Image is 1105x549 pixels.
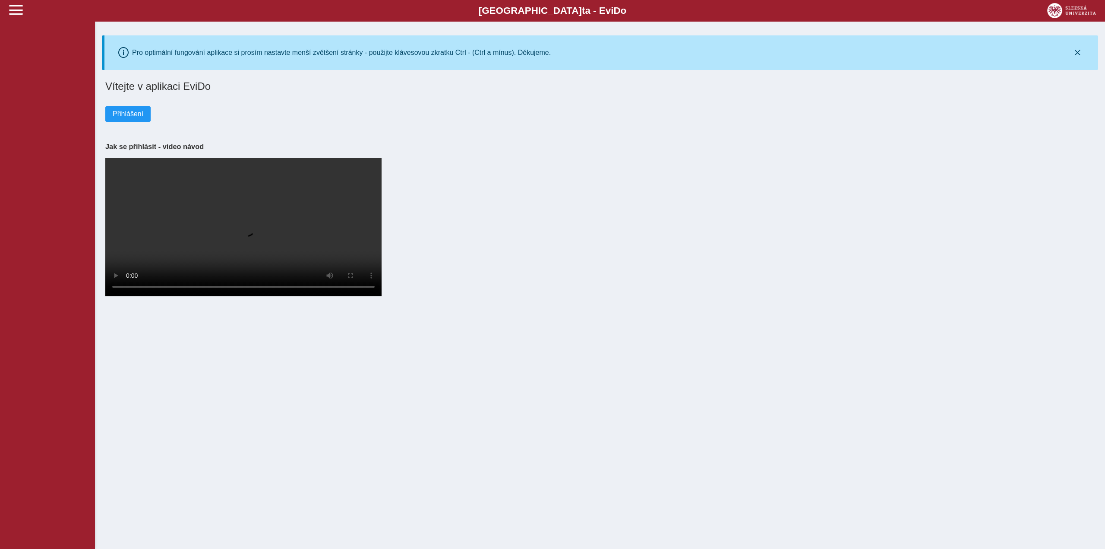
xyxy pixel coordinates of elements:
[105,158,382,296] video: Your browser does not support the video tag.
[105,80,1095,92] h1: Vítejte v aplikaci EviDo
[613,5,620,16] span: D
[132,49,551,57] div: Pro optimální fungování aplikace si prosím nastavte menší zvětšení stránky - použijte klávesovou ...
[1047,3,1096,18] img: logo_web_su.png
[105,106,151,122] button: Přihlášení
[105,143,1095,151] h3: Jak se přihlásit - video návod
[113,110,143,118] span: Přihlášení
[26,5,1079,16] b: [GEOGRAPHIC_DATA] a - Evi
[582,5,585,16] span: t
[621,5,627,16] span: o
